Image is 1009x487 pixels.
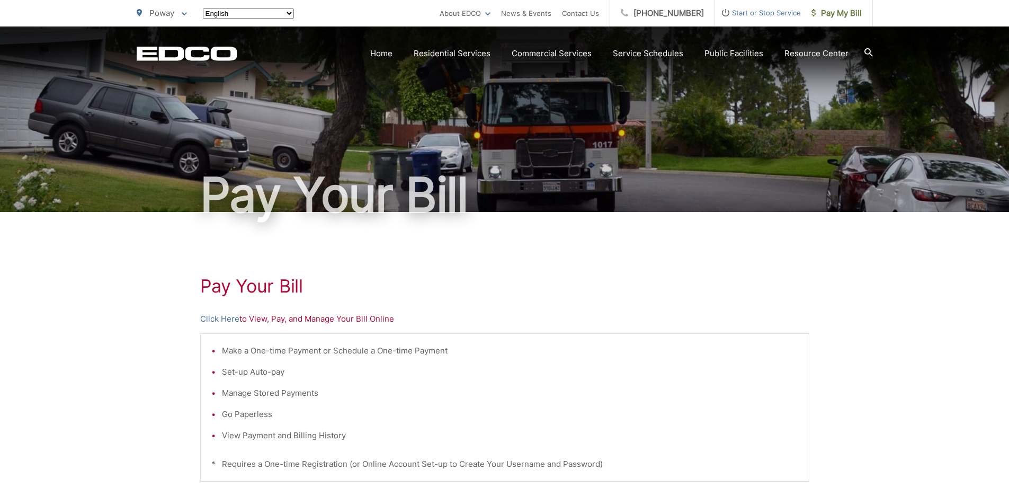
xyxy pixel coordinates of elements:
[200,313,809,325] p: to View, Pay, and Manage Your Bill Online
[222,387,798,400] li: Manage Stored Payments
[222,366,798,378] li: Set-up Auto-pay
[222,429,798,442] li: View Payment and Billing History
[811,7,862,20] span: Pay My Bill
[370,47,392,60] a: Home
[211,458,798,471] p: * Requires a One-time Registration (or Online Account Set-up to Create Your Username and Password)
[203,8,294,19] select: Select a language
[613,47,683,60] a: Service Schedules
[414,47,490,60] a: Residential Services
[562,7,599,20] a: Contact Us
[137,46,237,61] a: EDCD logo. Return to the homepage.
[137,169,873,222] h1: Pay Your Bill
[704,47,763,60] a: Public Facilities
[200,313,239,325] a: Click Here
[222,408,798,421] li: Go Paperless
[200,276,809,297] h1: Pay Your Bill
[440,7,490,20] a: About EDCO
[784,47,849,60] a: Resource Center
[501,7,551,20] a: News & Events
[512,47,592,60] a: Commercial Services
[222,344,798,357] li: Make a One-time Payment or Schedule a One-time Payment
[149,8,174,18] span: Poway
